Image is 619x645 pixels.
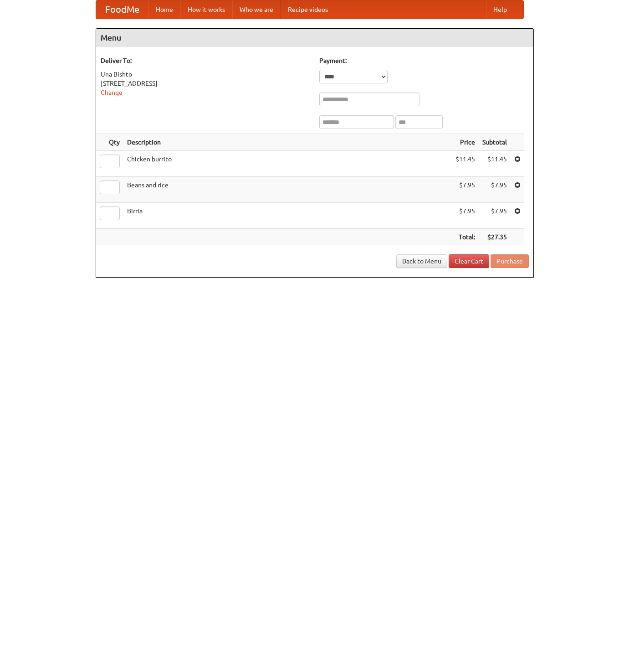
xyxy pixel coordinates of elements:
th: $27.35 [479,229,511,246]
td: $7.95 [479,203,511,229]
a: Recipe videos [281,0,335,19]
a: How it works [180,0,232,19]
a: Back to Menu [396,254,447,268]
th: Qty [96,134,123,151]
a: Change [101,89,123,96]
td: Beans and rice [123,177,452,203]
td: $7.95 [452,177,479,203]
h4: Menu [96,29,533,47]
a: Who we are [232,0,281,19]
a: Clear Cart [449,254,489,268]
div: Una Bishto [101,70,310,79]
th: Price [452,134,479,151]
a: Help [486,0,514,19]
td: Chicken burrito [123,151,452,177]
div: [STREET_ADDRESS] [101,79,310,88]
a: FoodMe [96,0,148,19]
td: $11.45 [479,151,511,177]
th: Description [123,134,452,151]
td: $7.95 [479,177,511,203]
button: Purchase [491,254,529,268]
h5: Payment: [319,56,529,65]
th: Total: [452,229,479,246]
h5: Deliver To: [101,56,310,65]
a: Home [148,0,180,19]
td: $7.95 [452,203,479,229]
td: Birria [123,203,452,229]
th: Subtotal [479,134,511,151]
td: $11.45 [452,151,479,177]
